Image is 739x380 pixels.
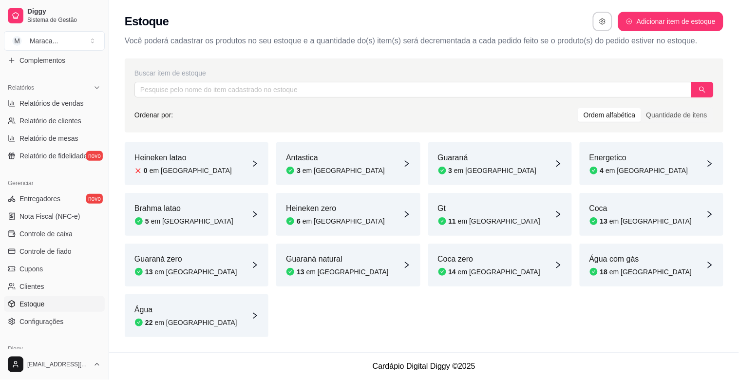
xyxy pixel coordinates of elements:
[251,210,259,218] span: right
[297,216,301,226] article: 6
[150,166,232,175] article: em [GEOGRAPHIC_DATA]
[19,211,80,221] span: Nota Fiscal (NFC-e)
[134,304,237,316] article: Água
[19,116,81,126] span: Relatório de clientes
[4,113,105,129] a: Relatório de clientes
[286,203,385,214] article: Heineken zero
[589,253,692,265] article: Água com gás
[145,216,149,226] article: 5
[403,261,411,269] span: right
[699,86,706,93] span: search
[12,36,22,46] span: M
[134,253,237,265] article: Guaraná zero
[134,152,232,164] article: Heineken latao
[4,226,105,242] a: Controle de caixa
[4,131,105,146] a: Relatório de mesas
[609,216,692,226] article: em [GEOGRAPHIC_DATA]
[706,210,714,218] span: right
[4,261,105,277] a: Cupons
[19,299,44,309] span: Estoque
[109,352,739,380] footer: Cardápio Digital Diggy © 2025
[691,82,714,97] button: search
[19,317,63,326] span: Configurações
[155,267,237,277] article: em [GEOGRAPHIC_DATA]
[4,244,105,259] a: Controle de fiado
[251,261,259,269] span: right
[438,152,537,164] article: Guaraná
[19,282,44,291] span: Clientes
[706,261,714,269] span: right
[438,203,541,214] article: Gt
[4,296,105,312] a: Estoque
[609,267,692,277] article: em [GEOGRAPHIC_DATA]
[19,264,43,274] span: Cupons
[589,152,688,164] article: Energetico
[4,148,105,164] a: Relatório de fidelidadenovo
[554,210,562,218] span: right
[449,216,456,226] article: 11
[303,216,385,226] article: em [GEOGRAPHIC_DATA]
[251,312,259,320] span: right
[306,267,389,277] article: em [GEOGRAPHIC_DATA]
[4,353,105,376] button: [EMAIL_ADDRESS][DOMAIN_NAME]
[4,53,105,68] a: Complementos
[27,16,101,24] span: Sistema de Gestão
[600,216,608,226] article: 13
[458,267,540,277] article: em [GEOGRAPHIC_DATA]
[4,279,105,294] a: Clientes
[4,31,105,51] button: Select a team
[554,261,562,269] span: right
[618,12,723,31] button: Adicionar item de estoque
[19,229,73,239] span: Controle de caixa
[4,314,105,329] a: Configurações
[449,166,453,175] article: 3
[30,36,58,46] div: Maraca ...
[578,108,641,122] div: Ordem alfabética
[4,341,105,357] div: Diggy
[251,160,259,168] span: right
[134,68,714,78] div: Buscar item de estoque
[4,209,105,224] a: Nota Fiscal (NFC-e)
[403,210,411,218] span: right
[8,84,34,92] span: Relatórios
[554,160,562,168] span: right
[297,166,301,175] article: 3
[155,318,237,327] article: em [GEOGRAPHIC_DATA]
[125,35,723,47] p: Você poderá cadastrar os produtos no seu estoque e a quantidade do(s) item(s) será decrementada a...
[438,253,541,265] article: Coca zero
[4,95,105,111] a: Relatórios de vendas
[145,267,153,277] article: 13
[286,253,389,265] article: Guaraná natural
[449,267,456,277] article: 14
[297,267,304,277] article: 13
[403,160,411,168] span: right
[19,133,78,143] span: Relatório de mesas
[27,361,89,368] span: [EMAIL_ADDRESS][DOMAIN_NAME]
[144,166,148,175] article: 0
[600,267,608,277] article: 18
[4,191,105,207] a: Entregadoresnovo
[125,14,169,29] h2: Estoque
[600,166,604,175] article: 4
[19,151,87,161] span: Relatório de fidelidade
[145,318,153,327] article: 22
[606,166,688,175] article: em [GEOGRAPHIC_DATA]
[303,166,385,175] article: em [GEOGRAPHIC_DATA]
[19,247,72,256] span: Controle de fiado
[454,166,536,175] article: em [GEOGRAPHIC_DATA]
[706,160,714,168] span: right
[134,203,233,214] article: Brahma latao
[19,194,60,204] span: Entregadores
[641,108,713,122] div: Quantidade de itens
[19,98,84,108] span: Relatórios de vendas
[151,216,233,226] article: em [GEOGRAPHIC_DATA]
[4,175,105,191] div: Gerenciar
[134,110,173,120] article: Ordenar por:
[589,203,692,214] article: Coca
[134,82,692,97] input: Pesquise pelo nome do item cadastrado no estoque
[19,56,65,65] span: Complementos
[27,7,101,16] span: Diggy
[458,216,540,226] article: em [GEOGRAPHIC_DATA]
[4,4,105,27] a: DiggySistema de Gestão
[286,152,385,164] article: Antastica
